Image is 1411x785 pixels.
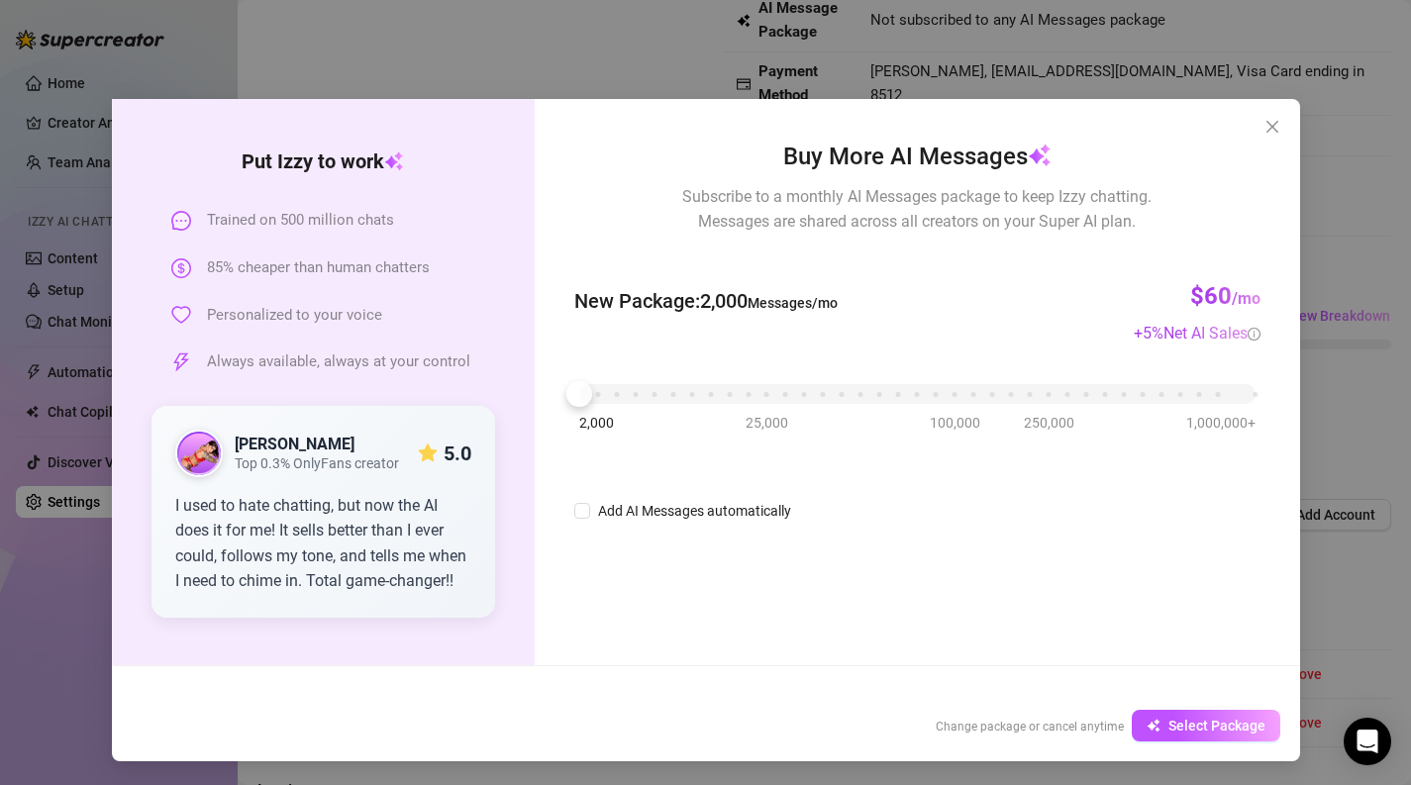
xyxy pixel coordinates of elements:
[682,184,1152,234] span: Subscribe to a monthly AI Messages package to keep Izzy chatting. Messages are shared across all ...
[1132,710,1280,741] button: Select Package
[1190,281,1260,313] h3: $60
[1344,718,1391,765] div: Open Intercom Messenger
[1186,412,1256,434] span: 1,000,000+
[171,258,191,278] span: dollar
[578,412,613,434] span: 2,000
[171,211,191,231] span: message
[1163,321,1260,345] div: Net AI Sales
[1257,119,1288,135] span: Close
[171,352,191,372] span: thunderbolt
[1023,412,1073,434] span: 250,000
[747,295,837,311] span: Messages/mo
[207,304,382,328] span: Personalized to your voice
[597,500,790,522] div: Add AI Messages automatically
[207,256,430,280] span: 85% cheaper than human chatters
[1248,328,1260,341] span: info-circle
[1257,111,1288,143] button: Close
[1134,324,1260,343] span: + 5 %
[443,442,470,465] strong: 5.0
[929,412,979,434] span: 100,000
[573,286,837,317] span: New Package : 2,000
[745,412,787,434] span: 25,000
[175,493,471,594] div: I used to hate chatting, but now the AI does it for me! It sells better than I ever could, follow...
[235,435,354,453] strong: [PERSON_NAME]
[782,139,1051,176] span: Buy More AI Messages
[171,305,191,325] span: heart
[417,443,437,463] span: star
[1168,718,1265,734] span: Select Package
[177,432,221,475] img: public
[936,720,1124,734] span: Change package or cancel anytime
[207,209,394,233] span: Trained on 500 million chats
[242,149,404,173] strong: Put Izzy to work
[207,350,470,374] span: Always available, always at your control
[1264,119,1280,135] span: close
[1232,289,1260,308] span: /mo
[235,455,399,472] span: Top 0.3% OnlyFans creator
